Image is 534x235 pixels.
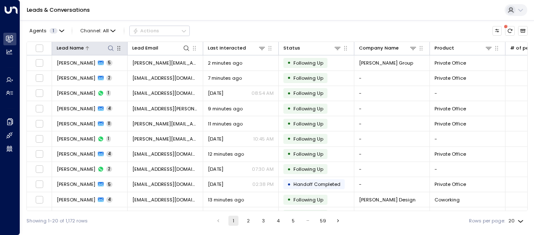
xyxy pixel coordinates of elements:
[208,181,223,188] span: Aug 14, 2025
[287,103,291,114] div: •
[57,196,95,203] span: Jennifer Anderson
[57,60,95,66] span: Jonathan Dodd
[435,105,466,112] span: Private Office
[287,133,291,144] div: •
[287,148,291,159] div: •
[26,26,66,35] button: Agents1
[492,26,502,36] button: Customize
[287,57,291,68] div: •
[287,164,291,175] div: •
[435,151,466,157] span: Private Office
[35,89,44,97] span: Toggle select row
[435,44,492,52] div: Product
[208,44,266,52] div: Last Interacted
[518,26,528,36] button: Archived Leads
[106,151,113,157] span: 4
[208,105,243,112] span: 9 minutes ago
[288,216,298,226] button: Go to page 5
[35,44,44,52] span: Toggle select all
[293,181,340,188] span: Handoff Completed
[354,177,430,192] td: -
[430,86,505,101] td: -
[106,136,111,142] span: 1
[287,179,291,190] div: •
[106,106,113,112] span: 4
[435,196,460,203] span: Coworking
[132,136,198,142] span: chris.daniel23@gmail.com
[35,135,44,143] span: Toggle select row
[35,196,44,204] span: Toggle select row
[258,216,268,226] button: Go to page 3
[273,216,283,226] button: Go to page 4
[359,44,399,52] div: Company Name
[129,26,190,36] div: Button group with a nested menu
[57,151,95,157] span: Patrice Singh
[435,60,466,66] span: Private Office
[359,60,413,66] span: Vaughan Group
[430,162,505,177] td: -
[293,166,323,172] span: Following Up
[354,147,430,162] td: -
[57,90,95,97] span: Mary Ekunsemi
[35,59,44,67] span: Toggle select row
[26,217,88,225] div: Showing 1-20 of 1,172 rows
[57,75,95,81] span: Mary Ekunsemi
[354,162,430,177] td: -
[435,75,466,81] span: Private Office
[293,75,323,81] span: Following Up
[435,181,466,188] span: Private Office
[354,86,430,101] td: -
[132,44,190,52] div: Lead Email
[287,72,291,84] div: •
[208,166,223,172] span: Aug 18, 2025
[213,216,343,226] nav: pagination navigation
[228,216,238,226] button: page 1
[78,26,118,35] span: Channel:
[132,75,198,81] span: pinkbeautyldn@gmail.com
[132,90,198,97] span: pinkbeautyldn@gmail.com
[430,131,505,146] td: -
[435,120,466,127] span: Private Office
[132,196,198,203] span: jen@jenniferandersondesign.com
[106,75,112,81] span: 2
[29,29,47,33] span: Agents
[132,105,198,112] span: tylor.hartwell@gmail.com
[208,136,223,142] span: Jul 28, 2025
[57,44,115,52] div: Lead Name
[508,216,525,226] div: 20
[243,216,254,226] button: Go to page 2
[129,26,190,36] button: Actions
[132,166,198,172] span: patricesinghcollins@icloud.com
[251,90,274,97] p: 08:54 AM
[287,88,291,99] div: •
[293,60,323,66] span: Following Up
[469,217,505,225] label: Rows per page:
[293,120,323,127] span: Following Up
[133,28,159,34] div: Actions
[354,131,430,146] td: -
[57,136,95,142] span: Christopher Daniel
[35,150,44,158] span: Toggle select row
[132,60,198,66] span: jonathan.dodd@vaughan-group.co.uk
[35,165,44,173] span: Toggle select row
[354,71,430,86] td: -
[106,197,113,203] span: 4
[35,211,44,219] span: Toggle select row
[57,44,84,52] div: Lead Name
[435,44,454,52] div: Product
[103,28,109,34] span: All
[293,136,323,142] span: Following Up
[318,216,328,226] button: Go to page 59
[106,121,112,127] span: 11
[106,166,112,172] span: 2
[106,90,111,96] span: 1
[35,104,44,113] span: Toggle select row
[354,116,430,131] td: -
[57,181,95,188] span: Patrice Singh
[208,151,244,157] span: 12 minutes ago
[35,120,44,128] span: Toggle select row
[293,151,323,157] span: Following Up
[27,6,90,13] a: Leads & Conversations
[132,151,198,157] span: patricesinghcollins@icloud.com
[57,120,95,127] span: Christopher Daniel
